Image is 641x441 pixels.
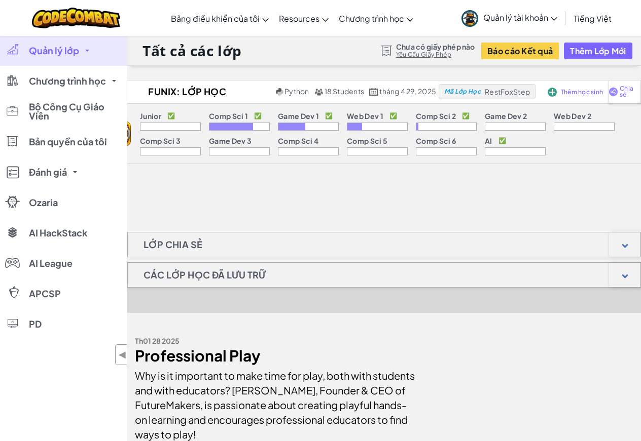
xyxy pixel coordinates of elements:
[167,112,175,120] p: ✅
[135,348,416,363] div: Professional Play
[29,46,79,55] span: Quản lý lớp
[347,112,383,120] p: Web Dev 1
[620,86,638,98] span: Chia sẻ
[325,87,365,96] span: 18 Students
[396,51,475,59] a: Yêu Cầu Giấy Phép
[325,112,333,120] p: ✅
[32,8,121,28] img: CodeCombat logo
[485,137,492,145] p: AI
[118,347,127,362] span: ◀
[278,137,318,145] p: Comp Sci 4
[389,112,397,120] p: ✅
[483,12,557,23] span: Quản lý tài khoản
[416,112,456,120] p: Comp Sci 2
[209,137,252,145] p: Game Dev 3
[554,112,591,120] p: Web Dev 2
[334,5,418,32] a: Chương trình học
[339,13,404,24] span: Chương trình học
[29,137,107,146] span: Bản quyền của tôi
[29,168,67,177] span: Đánh giá
[276,88,283,96] img: python.png
[29,102,120,121] span: Bộ Công Cụ Giáo Viên
[274,5,334,32] a: Resources
[568,5,617,32] a: Tiếng Việt
[209,112,248,120] p: Comp Sci 1
[498,137,506,145] p: ✅
[254,112,262,120] p: ✅
[461,10,478,27] img: avatar
[166,5,274,32] a: Bảng điều khiển của tôi
[416,137,456,145] p: Comp Sci 6
[561,89,603,95] span: Thêm học sinh
[29,228,87,237] span: AI HackStack
[574,13,612,24] span: Tiếng Việt
[456,2,562,34] a: Quản lý tài khoản
[444,89,481,95] span: Mã Lớp Học
[29,259,73,268] span: AI League
[485,87,530,96] span: RestFoxStep
[396,43,475,51] span: Chưa có giấy phép nào
[171,13,260,24] span: Bảng điều khiển của tôi
[279,13,319,24] span: Resources
[128,232,218,257] h1: Lớp chia sẻ
[140,112,161,120] p: Junior
[135,334,416,348] div: Th01 28 2025
[548,88,557,97] img: IconAddStudents.svg
[98,84,273,99] h2: FUNiX: Lớp học Codecombat của Mentor [PERSON_NAME]
[314,88,324,96] img: MultipleUsers.png
[564,43,632,59] button: Thêm Lớp Mới
[29,198,58,207] span: Ozaria
[143,41,242,60] h1: Tất cả các lớp
[284,87,309,96] span: Python
[140,137,181,145] p: Comp Sci 3
[369,88,378,96] img: calendar.svg
[485,112,527,120] p: Game Dev 2
[462,112,470,120] p: ✅
[481,43,559,59] button: Báo cáo Kết quả
[128,262,281,288] h1: Các lớp học đã lưu trữ
[379,87,436,96] span: tháng 4 29, 2025
[347,137,387,145] p: Comp Sci 5
[98,84,439,99] a: FUNiX: Lớp học Codecombat của Mentor [PERSON_NAME] Python 18 Students tháng 4 29, 2025
[278,112,319,120] p: Game Dev 1
[609,87,618,96] img: IconShare_Purple.svg
[29,76,106,86] span: Chương trình học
